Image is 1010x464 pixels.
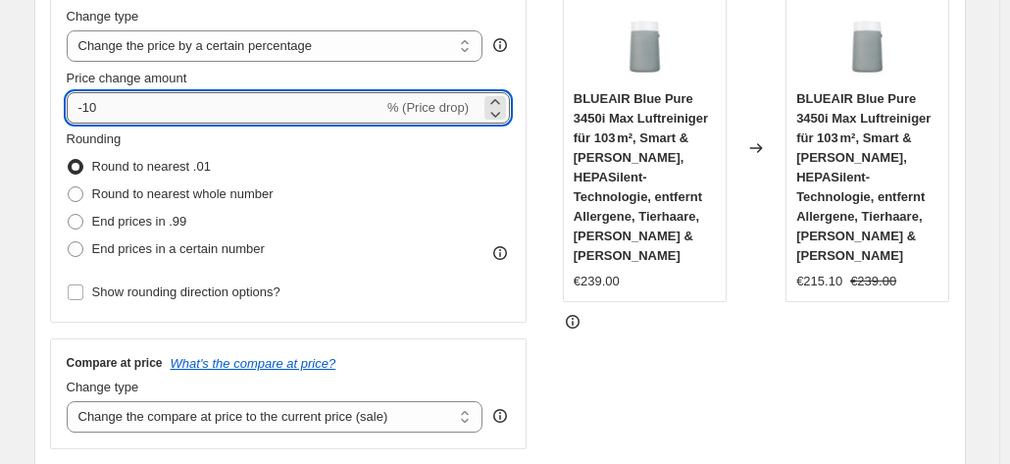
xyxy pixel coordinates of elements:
span: Price change amount [67,71,187,85]
span: Round to nearest .01 [92,159,211,174]
span: End prices in .99 [92,214,187,229]
span: BLUEAIR Blue Pure 3450i Max Luftreiniger für 103 m², Smart & [PERSON_NAME], HEPASilent-Technologi... [574,91,708,263]
div: help [490,406,510,426]
div: €239.00 [574,272,620,291]
span: Show rounding direction options? [92,284,280,299]
button: What's the compare at price? [171,356,336,371]
span: Rounding [67,131,122,146]
span: BLUEAIR Blue Pure 3450i Max Luftreiniger für 103 m², Smart & [PERSON_NAME], HEPASilent-Technologi... [796,91,931,263]
img: 810zbGSFjFL_80x.jpg [829,5,907,83]
span: Round to nearest whole number [92,186,274,201]
input: -15 [67,92,383,124]
div: help [490,35,510,55]
span: Change type [67,380,139,394]
div: €215.10 [796,272,842,291]
h3: Compare at price [67,355,163,371]
span: Change type [67,9,139,24]
span: End prices in a certain number [92,241,265,256]
strike: €239.00 [850,272,896,291]
img: 810zbGSFjFL_80x.jpg [605,5,683,83]
span: % (Price drop) [387,100,469,115]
